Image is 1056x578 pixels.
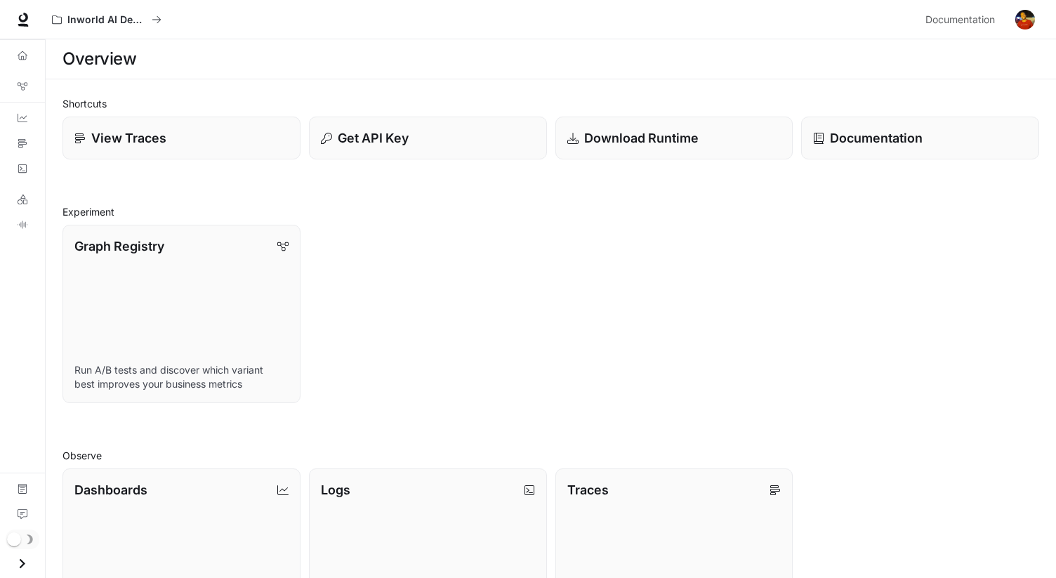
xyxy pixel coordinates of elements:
h1: Overview [62,45,136,73]
a: Overview [6,44,39,67]
p: Inworld AI Demos [67,14,146,26]
h2: Experiment [62,204,1039,219]
p: Get API Key [338,129,409,147]
button: Open drawer [6,549,38,578]
a: Graph Registry [6,75,39,98]
button: Get API Key [309,117,547,159]
a: Logs [6,157,39,180]
p: Graph Registry [74,237,164,256]
p: Traces [567,480,609,499]
p: Dashboards [74,480,147,499]
a: TTS Playground [6,214,39,236]
a: Dashboards [6,107,39,129]
p: Logs [321,480,350,499]
a: View Traces [62,117,301,159]
a: Documentation [801,117,1039,159]
a: Traces [6,132,39,155]
a: LLM Playground [6,188,39,211]
a: Feedback [6,503,39,525]
button: All workspaces [46,6,168,34]
h2: Observe [62,448,1039,463]
span: Documentation [925,11,995,29]
img: User avatar [1015,10,1035,29]
p: View Traces [91,129,166,147]
h2: Shortcuts [62,96,1039,111]
a: Graph RegistryRun A/B tests and discover which variant best improves your business metrics [62,225,301,403]
a: Documentation [6,478,39,500]
button: User avatar [1011,6,1039,34]
a: Download Runtime [555,117,793,159]
a: Documentation [920,6,1005,34]
p: Documentation [830,129,923,147]
p: Run A/B tests and discover which variant best improves your business metrics [74,363,289,391]
span: Dark mode toggle [7,531,21,546]
p: Download Runtime [584,129,699,147]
